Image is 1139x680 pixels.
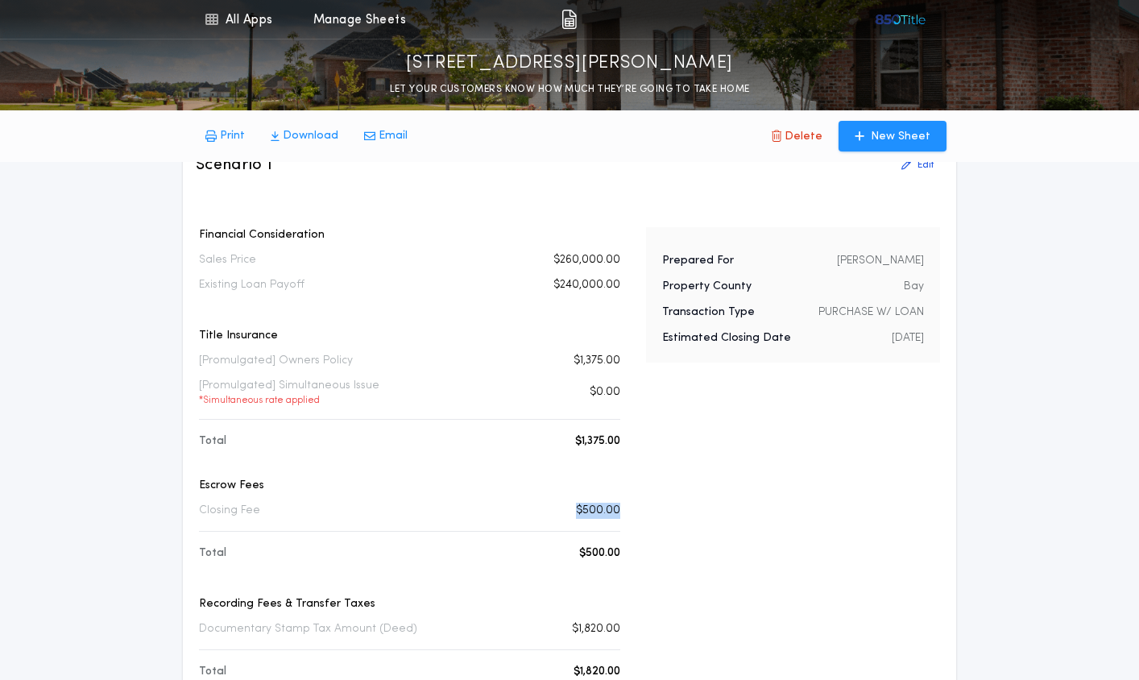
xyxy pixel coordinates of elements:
[818,305,924,321] p: PURCHASE W/ LOAN
[199,277,304,293] p: Existing Loan Payoff
[662,279,752,295] p: Property County
[561,10,577,29] img: img
[871,129,930,145] p: New Sheet
[785,129,822,145] p: Delete
[199,596,620,612] p: Recording Fees & Transfer Taxes
[406,51,733,77] p: [STREET_ADDRESS][PERSON_NAME]
[351,122,420,151] button: Email
[904,279,924,295] p: Bay
[258,122,351,151] button: Download
[193,122,258,151] button: Print
[892,330,924,346] p: [DATE]
[572,621,620,637] p: $1,820.00
[199,252,256,268] p: Sales Price
[199,328,620,344] p: Title Insurance
[220,128,245,144] p: Print
[553,252,620,268] p: $260,000.00
[662,253,734,269] p: Prepared For
[590,384,620,400] p: $0.00
[576,503,620,519] p: $500.00
[199,664,226,680] p: Total
[574,353,620,369] p: $1,375.00
[839,121,946,151] button: New Sheet
[199,621,417,637] p: Documentary Stamp Tax Amount (Deed)
[199,478,620,494] p: Escrow Fees
[917,159,934,172] p: Edit
[662,330,791,346] p: Estimated Closing Date
[390,81,750,97] p: LET YOUR CUSTOMERS KNOW HOW MUCH THEY’RE GOING TO TAKE HOME
[662,305,755,321] p: Transaction Type
[574,664,620,680] p: $1,820.00
[579,545,620,562] p: $500.00
[837,253,924,269] p: [PERSON_NAME]
[874,11,926,27] img: vs-icon
[196,154,273,176] h3: Scenario 1
[199,503,260,519] p: Closing Fee
[199,545,226,562] p: Total
[199,227,620,243] p: Financial Consideration
[283,128,338,144] p: Download
[379,128,408,144] p: Email
[199,378,379,407] p: [Promulgated] Simultaneous Issue
[199,394,379,407] p: * Simultaneous rate applied
[892,152,943,178] button: Edit
[575,433,620,450] p: $1,375.00
[553,277,620,293] p: $240,000.00
[759,121,835,151] button: Delete
[199,353,353,369] p: [Promulgated] Owners Policy
[199,433,226,450] p: Total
